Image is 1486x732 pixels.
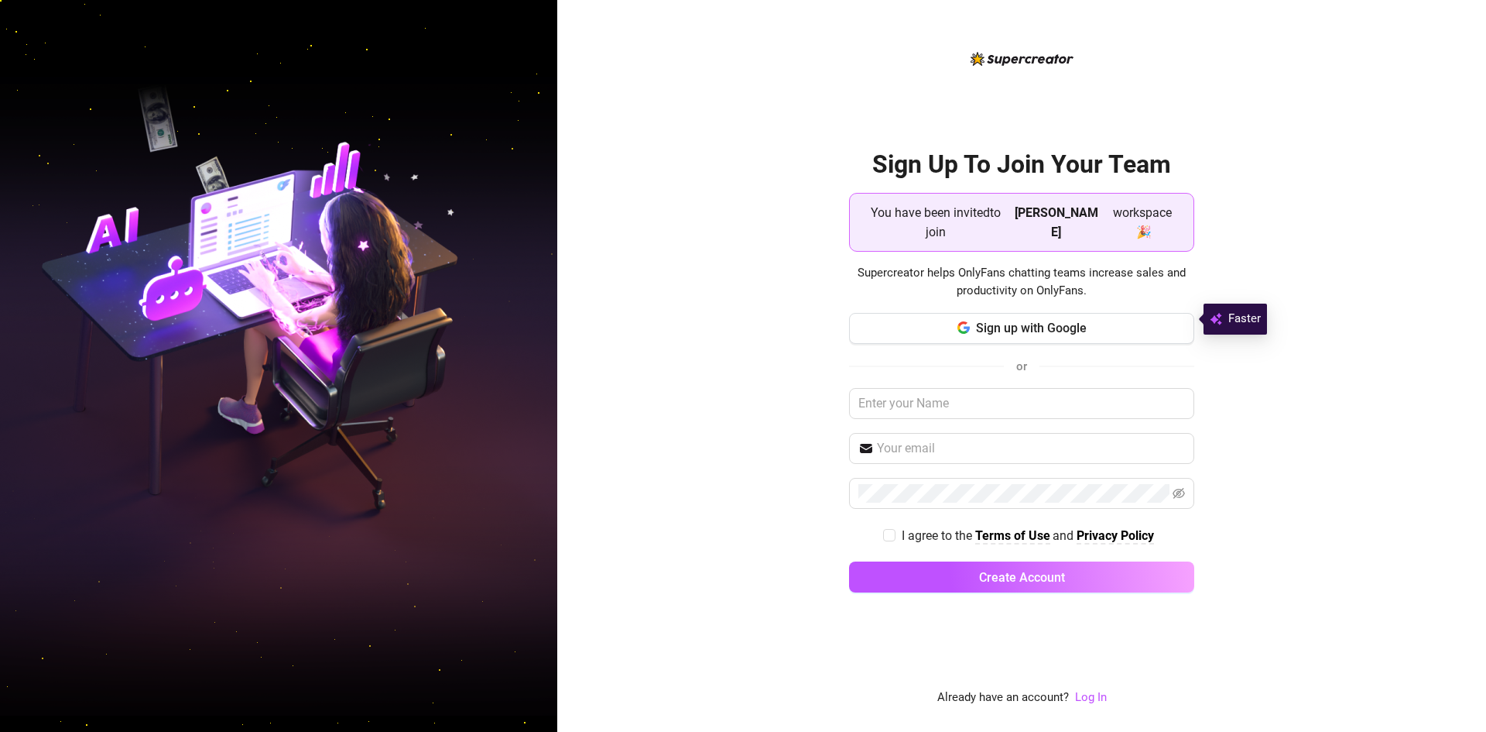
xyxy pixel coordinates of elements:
[975,528,1050,543] strong: Terms of Use
[849,313,1194,344] button: Sign up with Google
[979,570,1065,585] span: Create Account
[976,321,1087,335] span: Sign up with Google
[1210,310,1222,328] img: svg%3e
[1077,528,1154,543] strong: Privacy Policy
[1075,690,1107,704] a: Log In
[849,149,1194,180] h2: Sign Up To Join Your Team
[1228,310,1261,328] span: Faster
[1053,528,1077,543] span: and
[1173,487,1185,500] span: eye-invisible
[1015,205,1098,239] strong: [PERSON_NAME]
[1075,689,1107,707] a: Log In
[902,528,975,543] span: I agree to the
[877,439,1185,458] input: Your email
[849,264,1194,301] span: Supercreator helps OnlyFans chatting teams increase sales and productivity on OnlyFans.
[849,388,1194,419] input: Enter your Name
[975,528,1050,545] a: Terms of Use
[937,689,1069,707] span: Already have an account?
[1016,359,1027,373] span: or
[1104,203,1181,242] span: workspace 🎉
[971,52,1073,66] img: logo-BBDzfeDw.svg
[862,203,1008,242] span: You have been invited to join
[1077,528,1154,545] a: Privacy Policy
[849,562,1194,593] button: Create Account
